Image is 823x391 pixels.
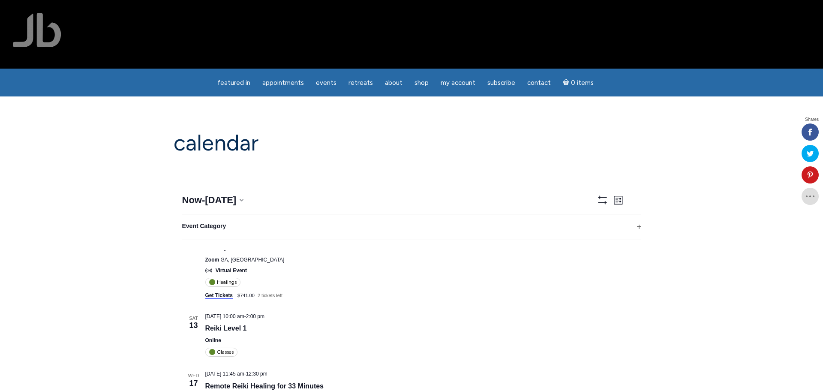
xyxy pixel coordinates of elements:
span: featured in [217,79,250,87]
a: Contact [522,75,556,91]
div: Healings [205,278,240,287]
a: Get Tickets [205,292,233,299]
a: Cart0 items [558,74,599,91]
span: $741.00 [237,293,255,298]
span: Appointments [262,79,304,87]
a: Subscribe [482,75,520,91]
span: 13 [182,320,205,331]
span: Contact [527,79,551,87]
span: Online [205,337,221,343]
span: 2 tickets left [258,293,282,298]
a: featured in [212,75,255,91]
a: My Account [436,75,481,91]
button: Event Category [182,214,641,240]
a: Shop [409,75,434,91]
a: Reiki Level 1 [205,325,247,332]
span: [DATE] 10:00 am [205,313,244,319]
span: 0 items [571,80,594,86]
img: Jamie Butler. The Everyday Medium [13,13,61,47]
a: Events [311,75,342,91]
span: Sat [182,315,205,322]
span: 12:30 pm [246,371,267,377]
span: About [385,79,402,87]
a: Retreats [343,75,378,91]
a: Appointments [257,75,309,91]
time: - [205,371,267,377]
span: Shop [415,79,429,87]
span: Event Category [182,223,226,229]
span: Events [316,79,336,87]
a: About [380,75,408,91]
span: Subscribe [487,79,515,87]
span: My Account [441,79,475,87]
span: Shares [805,117,819,122]
span: Zoom [205,257,219,263]
time: - [205,313,265,319]
span: [DATE] [205,195,236,205]
span: GA, [GEOGRAPHIC_DATA] [221,257,285,263]
span: Virtual Event [216,267,247,274]
span: Now [182,195,202,205]
button: Now - [DATE] [182,193,244,207]
span: 17 [182,378,205,389]
span: 2:00 pm [246,313,264,319]
span: Retreats [348,79,373,87]
a: Remote Reiki Healing for 33 Minutes [205,382,324,390]
i: Cart [563,79,571,87]
div: Classes [205,348,237,357]
span: [DATE] 11:45 am [205,371,244,377]
span: - [202,193,205,207]
span: Wed [182,372,205,379]
h1: Calendar [174,131,649,155]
